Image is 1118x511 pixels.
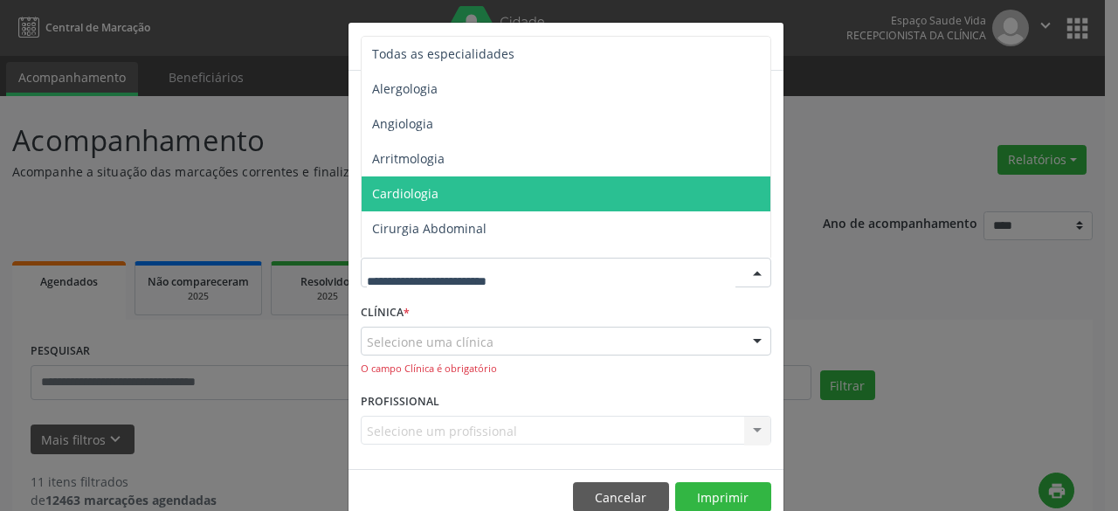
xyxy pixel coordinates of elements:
[372,220,487,237] span: Cirurgia Abdominal
[372,255,480,272] span: Cirurgia Bariatrica
[372,185,438,202] span: Cardiologia
[361,362,771,376] div: O campo Clínica é obrigatório
[372,80,438,97] span: Alergologia
[372,115,433,132] span: Angiologia
[749,23,783,66] button: Close
[372,150,445,167] span: Arritmologia
[361,389,439,416] label: PROFISSIONAL
[361,300,410,327] label: CLÍNICA
[367,333,493,351] span: Selecione uma clínica
[372,45,514,62] span: Todas as especialidades
[361,35,561,58] h5: Relatório de agendamentos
